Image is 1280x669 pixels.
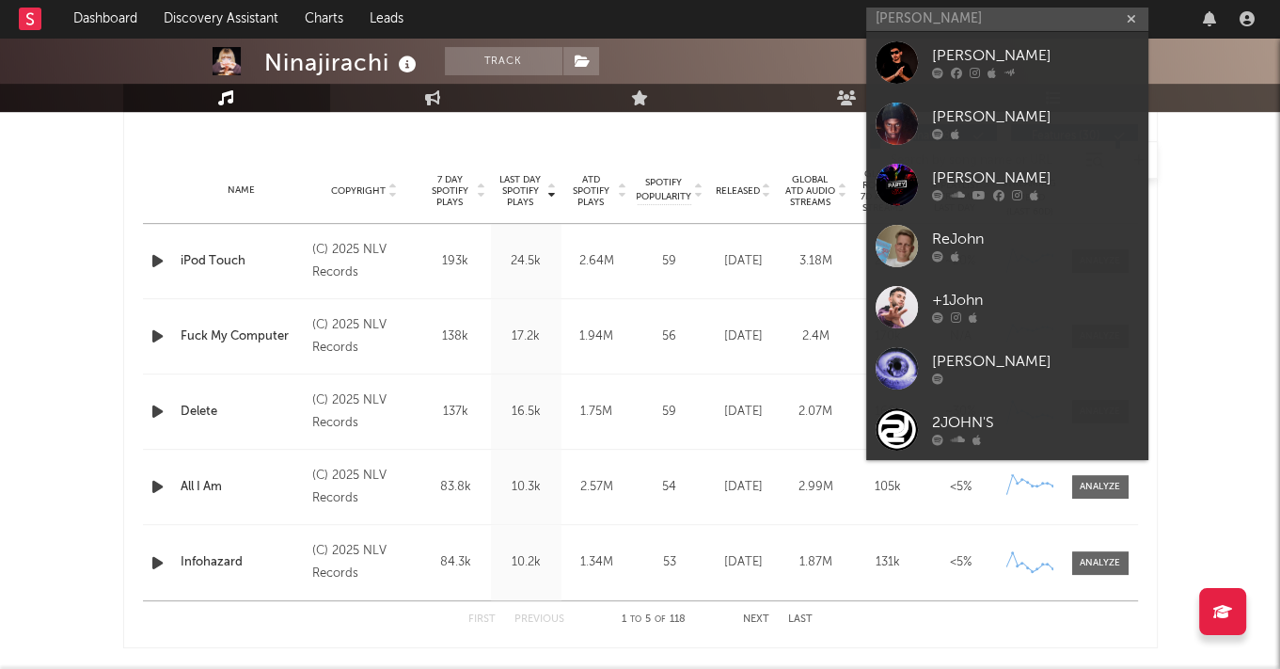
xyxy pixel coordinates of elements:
div: <5% [929,478,992,497]
div: [DATE] [712,403,775,422]
a: Fuck My Computer [181,327,304,346]
div: 193k [425,252,486,271]
div: 131k [857,553,920,572]
a: [PERSON_NAME] [866,32,1148,93]
div: (C) 2025 NLV Records [312,239,415,284]
span: to [630,615,641,624]
div: [PERSON_NAME] [932,45,1139,68]
span: 7 Day Spotify Plays [425,174,475,208]
div: 24.5k [496,252,557,271]
div: 59 [637,252,703,271]
span: Copyright [331,185,386,197]
div: 53 [637,553,703,572]
div: 2.64M [566,252,627,271]
div: 168k [857,403,920,422]
div: 137k [425,403,486,422]
div: 2.4M [784,327,847,346]
div: 2.07M [784,403,847,422]
div: Name [181,183,304,198]
div: 105k [857,478,920,497]
div: [DATE] [712,478,775,497]
div: (C) 2025 NLV Records [312,540,415,585]
div: (C) 2025 NLV Records [312,314,415,359]
div: (C) 2025 NLV Records [312,465,415,510]
a: [PERSON_NAME] [866,154,1148,215]
span: of [655,615,666,624]
a: [PERSON_NAME] [866,338,1148,399]
div: 2.99M [784,478,847,497]
div: 16.5k [496,403,557,422]
div: 1.87M [784,553,847,572]
div: 170k [857,327,920,346]
span: Spotify Popularity [636,176,691,204]
a: ReJohn [866,215,1148,277]
span: Last Day Spotify Plays [496,174,545,208]
div: <5% [929,553,992,572]
a: Infohazard [181,553,304,572]
div: 59 [637,403,703,422]
div: 10.2k [496,553,557,572]
button: Track [445,47,562,75]
a: iPod Touch [181,252,304,271]
div: 2.57M [566,478,627,497]
button: Previous [514,614,564,625]
button: First [468,614,496,625]
div: Ninajirachi [264,47,421,78]
span: ATD Spotify Plays [566,174,616,208]
div: 17.2k [496,327,557,346]
div: 84.3k [425,553,486,572]
span: Global Rolling 7D Audio Streams [857,168,909,214]
span: Released [716,185,760,197]
div: [PERSON_NAME] [932,167,1139,190]
div: 56 [637,327,703,346]
div: [PERSON_NAME] [932,351,1139,374]
div: 3.18M [784,252,847,271]
button: Next [743,614,769,625]
div: 10.3k [496,478,557,497]
div: 237k [857,252,920,271]
div: [DATE] [712,553,775,572]
span: Global ATD Audio Streams [784,174,836,208]
button: Last [788,614,813,625]
div: [PERSON_NAME] [932,106,1139,129]
a: All I Am [181,478,304,497]
div: [DATE] [712,252,775,271]
div: 1 5 118 [602,609,705,631]
div: 83.8k [425,478,486,497]
a: Delete [181,403,304,422]
div: ReJohn [932,229,1139,251]
input: Search for artists [866,8,1148,31]
div: 1.75M [566,403,627,422]
div: 138k [425,327,486,346]
div: +1John [932,290,1139,312]
div: 54 [637,478,703,497]
div: [DATE] [712,327,775,346]
div: 1.34M [566,553,627,572]
a: [PERSON_NAME] [866,93,1148,154]
a: 2JOHN'S [866,399,1148,460]
div: (C) 2025 NLV Records [312,390,415,435]
a: +1John [866,277,1148,338]
div: 1.94M [566,327,627,346]
div: 2JOHN'S [932,412,1139,435]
